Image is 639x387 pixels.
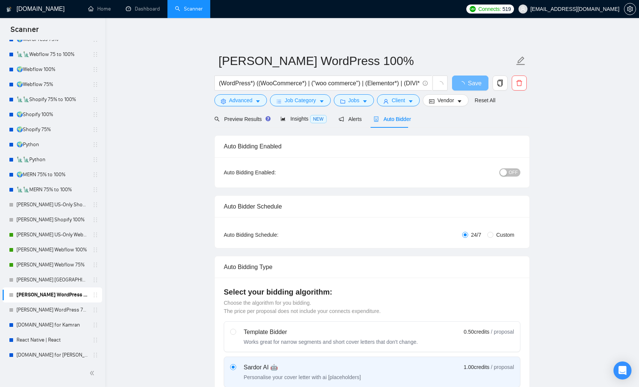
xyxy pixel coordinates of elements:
span: holder [92,322,98,328]
a: 🗽🗽Shopify 75% to 100% [17,92,88,107]
div: Auto Bidding Type [224,256,520,278]
a: [DOMAIN_NAME] for Kamran [17,317,88,333]
span: 24/7 [468,231,484,239]
a: [PERSON_NAME] Webflow 100% [17,242,88,257]
span: copy [493,80,507,86]
a: [PERSON_NAME] [GEOGRAPHIC_DATA]-Only WordPress 100% [17,272,88,287]
h4: Select your bidding algorithm: [224,287,520,297]
a: dashboardDashboard [126,6,160,12]
a: Reset All [475,96,495,104]
a: 🗽🗽Python [17,152,88,167]
button: setting [624,3,636,15]
span: Jobs [348,96,360,104]
div: Auto Bidding Enabled [224,136,520,157]
a: [PERSON_NAME] US-Only Webflow [17,227,88,242]
span: holder [92,337,98,343]
input: Search Freelance Jobs... [219,79,419,88]
span: Insights [280,116,326,122]
span: holder [92,157,98,163]
div: Template Bidder [244,328,418,337]
span: holder [92,51,98,57]
img: upwork-logo.png [470,6,476,12]
button: copy [493,76,508,91]
span: user [383,98,389,104]
span: delete [512,80,526,86]
span: holder [92,202,98,208]
button: userClientcaret-down [377,94,420,106]
span: caret-down [457,98,462,104]
span: double-left [89,369,97,377]
a: 🗽🗽Webflow 75 to 100% [17,47,88,62]
span: holder [92,97,98,103]
a: 🌍Shopify 75% [17,122,88,137]
span: holder [92,172,98,178]
div: Open Intercom Messenger [613,361,631,379]
div: Auto Bidding Schedule: [224,231,323,239]
span: user [520,6,526,12]
input: Scanner name... [219,51,514,70]
span: caret-down [319,98,324,104]
button: barsJob Categorycaret-down [270,94,330,106]
span: OFF [509,168,518,177]
span: Scanner [5,24,45,40]
span: info-circle [423,81,428,86]
span: Save [468,79,481,88]
a: 🌍Webflow 75% [17,77,88,92]
a: searchScanner [175,6,203,12]
span: Vendor [437,96,454,104]
div: Personalise your cover letter with ai [placeholders] [244,373,361,381]
span: 519 [502,5,511,13]
span: holder [92,217,98,223]
span: search [214,116,220,122]
span: notification [339,116,344,122]
a: 🌍Webflow 100% [17,62,88,77]
span: holder [92,67,98,73]
span: holder [92,142,98,148]
a: React Native | React [17,333,88,348]
span: edit [516,56,526,66]
span: idcard [429,98,434,104]
a: homeHome [88,6,111,12]
a: [DOMAIN_NAME] for [PERSON_NAME] [17,348,88,363]
span: Choose the algorithm for you bidding. The price per proposal does not include your connects expen... [224,300,381,314]
span: holder [92,232,98,238]
a: [PERSON_NAME] WordPress 75% [17,302,88,317]
div: Tooltip anchor [265,115,271,122]
span: 0.50 credits [464,328,489,336]
a: 🌍Python [17,137,88,152]
span: holder [92,352,98,358]
span: holder [92,187,98,193]
span: NEW [310,115,327,123]
span: holder [92,292,98,298]
span: caret-down [255,98,261,104]
span: caret-down [408,98,413,104]
span: area-chart [280,116,286,121]
a: 🗽🗽MERN 75% to 100% [17,182,88,197]
span: holder [92,127,98,133]
span: holder [92,247,98,253]
button: settingAdvancedcaret-down [214,94,267,106]
span: caret-down [362,98,368,104]
span: Auto Bidder [374,116,411,122]
span: bars [276,98,282,104]
div: Auto Bidding Enabled: [224,168,323,177]
span: / proposal [491,328,514,336]
span: holder [92,82,98,88]
button: idcardVendorcaret-down [423,94,469,106]
span: Client [392,96,405,104]
div: Auto Bidder Schedule [224,196,520,217]
span: / proposal [491,363,514,371]
span: Advanced [229,96,252,104]
div: Works great for narrow segments and short cover letters that don't change. [244,338,418,346]
span: Connects: [478,5,501,13]
span: loading [459,81,468,87]
span: folder [340,98,345,104]
button: Save [452,76,488,91]
span: holder [92,262,98,268]
a: [PERSON_NAME] US-Only Shopify 100% [17,197,88,212]
a: 🌍MERN 75% to 100% [17,167,88,182]
span: holder [92,112,98,118]
span: Preview Results [214,116,268,122]
a: setting [624,6,636,12]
